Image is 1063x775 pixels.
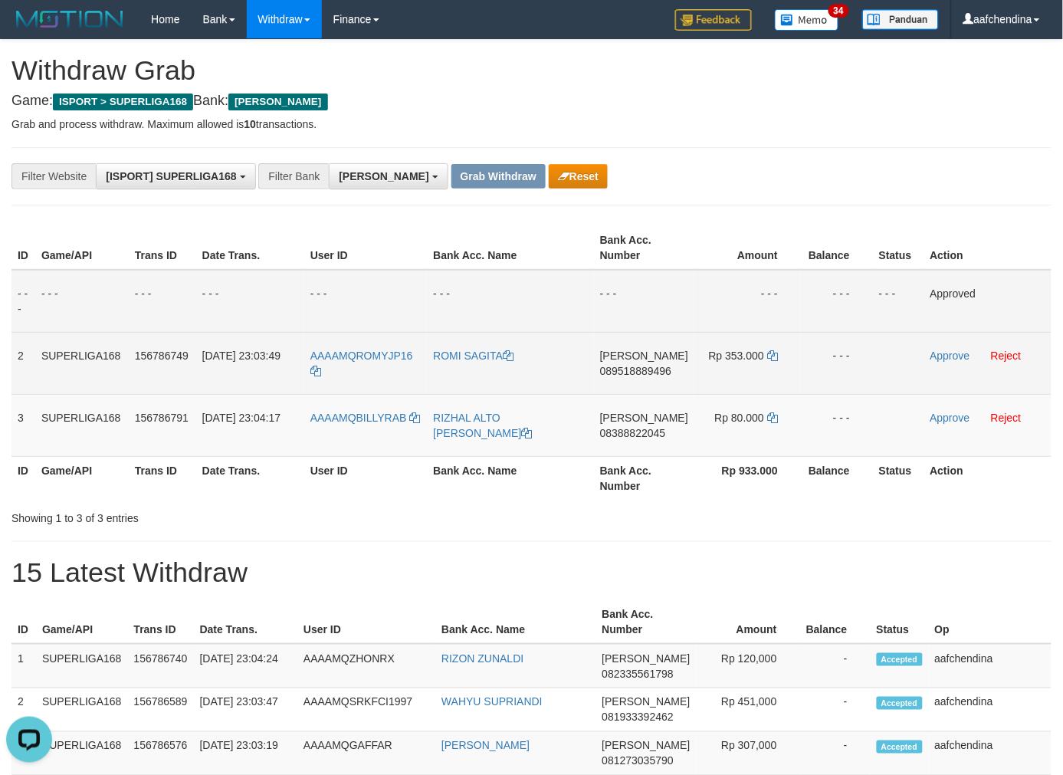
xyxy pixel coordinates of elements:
a: Copy 80000 to clipboard [767,412,778,424]
td: - - - [304,270,428,333]
th: Date Trans. [194,600,298,644]
th: Game/API [35,456,129,500]
a: ROMI SAGITA [433,350,513,362]
span: Copy 08388822045 to clipboard [600,427,666,439]
a: WAHYU SUPRIANDI [441,696,543,708]
th: Bank Acc. Name [435,600,595,644]
th: Amount [694,226,801,270]
th: Date Trans. [196,226,304,270]
td: 1 [11,644,36,688]
th: Status [871,600,929,644]
span: Rp 80.000 [715,412,765,424]
td: SUPERLIGA168 [35,332,129,394]
button: Open LiveChat chat widget [6,6,52,52]
th: Bank Acc. Name [427,456,593,500]
td: 156786589 [127,688,193,732]
th: Trans ID [129,226,196,270]
span: Copy 081933392462 to clipboard [602,711,674,724]
span: [PERSON_NAME] [602,740,691,752]
a: Copy 353000 to clipboard [767,350,778,362]
td: - - - [129,270,196,333]
th: Action [924,226,1052,270]
th: Bank Acc. Number [594,226,694,270]
th: User ID [304,456,428,500]
td: 156786740 [127,644,193,688]
strong: 10 [244,118,256,130]
a: Approve [930,350,970,362]
td: - - - [427,270,593,333]
th: Amount [697,600,800,644]
span: [PERSON_NAME] [600,350,688,362]
th: ID [11,600,36,644]
button: [ISPORT] SUPERLIGA168 [96,163,255,189]
h1: Withdraw Grab [11,55,1052,86]
th: Balance [801,226,873,270]
th: ID [11,226,35,270]
td: 3 [11,394,35,456]
span: [PERSON_NAME] [602,696,691,708]
td: 2 [11,332,35,394]
span: ISPORT > SUPERLIGA168 [53,94,193,110]
td: SUPERLIGA168 [35,394,129,456]
span: Rp 353.000 [709,350,764,362]
span: [DATE] 23:03:49 [202,350,281,362]
div: Filter Website [11,163,96,189]
td: AAAAMQSRKFCI1997 [297,688,435,732]
a: RIZHAL ALTO [PERSON_NAME] [433,412,532,439]
td: AAAAMQZHONRX [297,644,435,688]
p: Grab and process withdraw. Maximum allowed is transactions. [11,117,1052,132]
td: - - - [196,270,304,333]
th: Balance [800,600,871,644]
span: 34 [828,4,849,18]
span: Copy 082335561798 to clipboard [602,668,674,680]
span: 156786749 [135,350,189,362]
td: - - - [801,332,873,394]
a: Reject [991,350,1022,362]
th: Status [873,456,924,500]
th: Date Trans. [196,456,304,500]
td: - [800,644,871,688]
td: aafchendina [929,688,1052,732]
td: - - - [694,270,801,333]
span: Copy 089518889496 to clipboard [600,365,671,377]
td: - [800,688,871,732]
span: AAAAMQROMYJP16 [310,350,413,362]
th: Game/API [35,226,129,270]
img: Button%20Memo.svg [775,9,839,31]
span: AAAAMQBILLYRAB [310,412,407,424]
td: - - - [11,270,35,333]
span: [PERSON_NAME] [339,170,428,182]
td: - - - [873,270,924,333]
th: Action [924,456,1052,500]
a: AAAAMQROMYJP16 [310,350,413,377]
th: User ID [304,226,428,270]
th: Status [873,226,924,270]
td: Rp 451,000 [697,688,800,732]
th: Bank Acc. Number [596,600,697,644]
th: Bank Acc. Name [427,226,593,270]
a: Approve [930,412,970,424]
button: Grab Withdraw [451,164,546,189]
th: Balance [801,456,873,500]
img: Feedback.jpg [675,9,752,31]
td: 2 [11,688,36,732]
button: Reset [549,164,608,189]
td: [DATE] 23:04:24 [194,644,298,688]
a: AAAAMQBILLYRAB [310,412,421,424]
span: [PERSON_NAME] [228,94,327,110]
img: panduan.png [862,9,939,30]
th: Op [929,600,1052,644]
td: Rp 120,000 [697,644,800,688]
div: Showing 1 to 3 of 3 entries [11,504,431,526]
th: Game/API [36,600,128,644]
span: Copy 081273035790 to clipboard [602,755,674,767]
th: User ID [297,600,435,644]
td: Approved [924,270,1052,333]
span: [DATE] 23:04:17 [202,412,281,424]
th: Bank Acc. Number [594,456,694,500]
a: Reject [991,412,1022,424]
a: RIZON ZUNALDI [441,652,523,665]
td: SUPERLIGA168 [36,644,128,688]
th: ID [11,456,35,500]
h4: Game: Bank: [11,94,1052,109]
